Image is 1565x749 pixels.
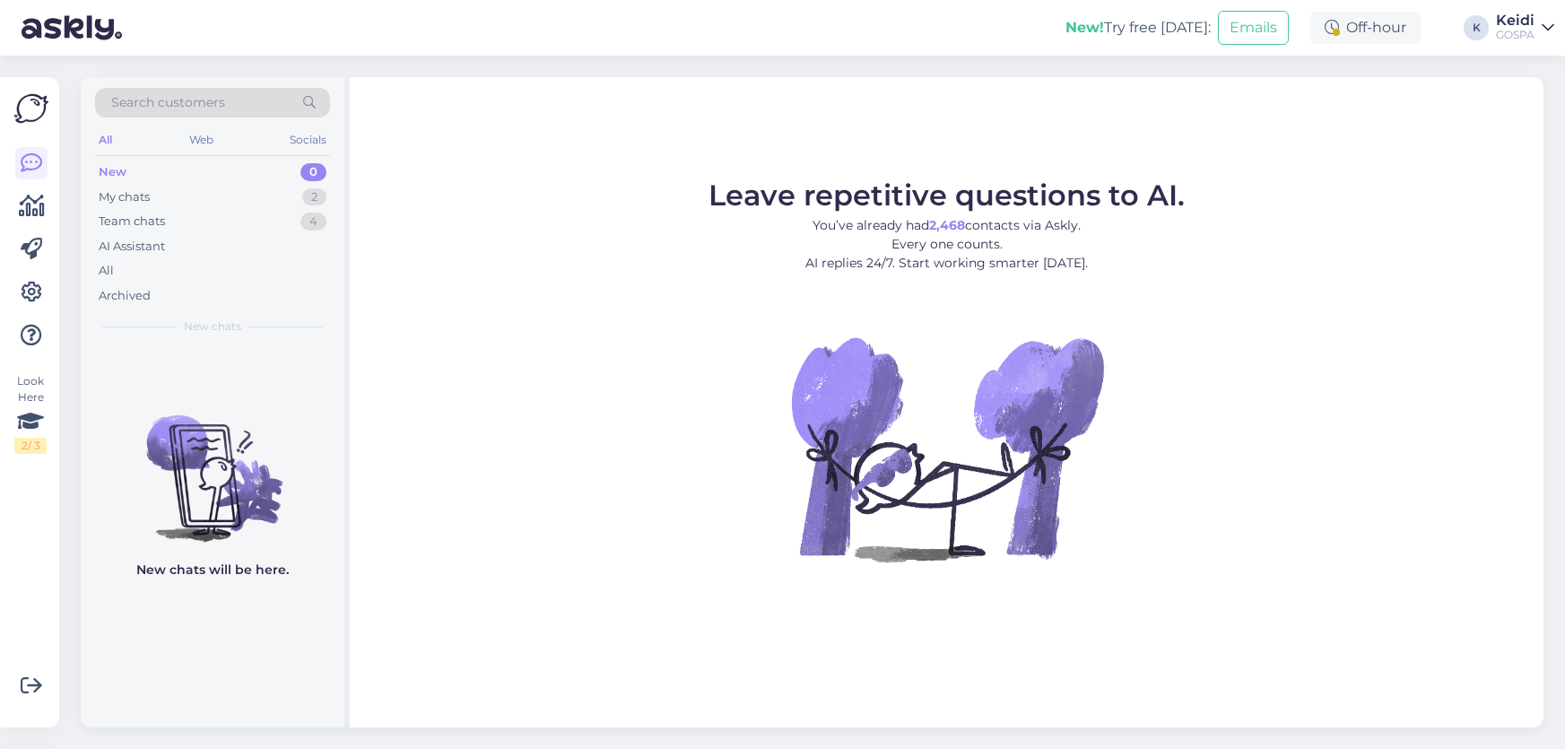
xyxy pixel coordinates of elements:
[1310,12,1421,44] div: Off-hour
[111,93,225,112] span: Search customers
[709,178,1185,213] span: Leave repetitive questions to AI.
[99,163,126,181] div: New
[786,287,1109,610] img: No Chat active
[99,262,114,280] div: All
[1496,13,1535,28] div: Keidi
[99,238,165,256] div: AI Assistant
[81,383,344,544] img: No chats
[136,561,289,579] p: New chats will be here.
[184,318,241,335] span: New chats
[99,213,165,231] div: Team chats
[1218,11,1289,45] button: Emails
[1496,13,1554,42] a: KeidiGOSPA
[14,438,47,454] div: 2 / 3
[300,213,326,231] div: 4
[14,373,47,454] div: Look Here
[709,216,1185,273] p: You’ve already had contacts via Askly. Every one counts. AI replies 24/7. Start working smarter [...
[1065,17,1211,39] div: Try free [DATE]:
[1464,15,1489,40] div: K
[99,287,151,305] div: Archived
[99,188,150,206] div: My chats
[1065,19,1104,36] b: New!
[95,128,116,152] div: All
[186,128,217,152] div: Web
[1496,28,1535,42] div: GOSPA
[302,188,326,206] div: 2
[300,163,326,181] div: 0
[14,91,48,126] img: Askly Logo
[929,217,965,233] b: 2,468
[286,128,330,152] div: Socials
